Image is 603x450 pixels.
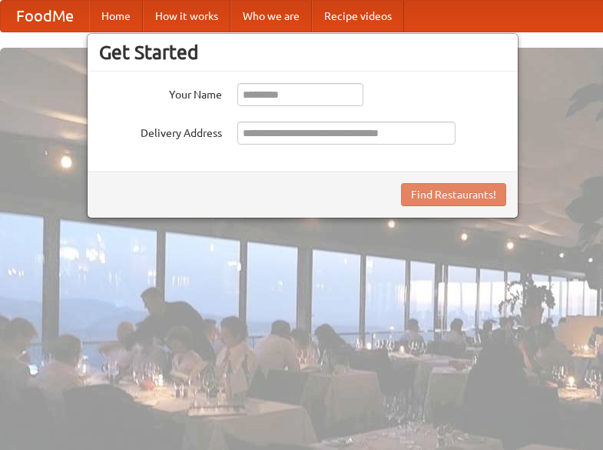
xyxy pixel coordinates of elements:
[99,41,506,64] h3: Get Started
[99,122,222,141] label: Delivery Address
[401,183,506,206] button: Find Restaurants!
[1,1,89,32] a: FoodMe
[99,83,222,102] label: Your Name
[89,1,143,32] a: Home
[230,1,312,32] a: Who we are
[143,1,230,32] a: How it works
[312,1,404,32] a: Recipe videos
